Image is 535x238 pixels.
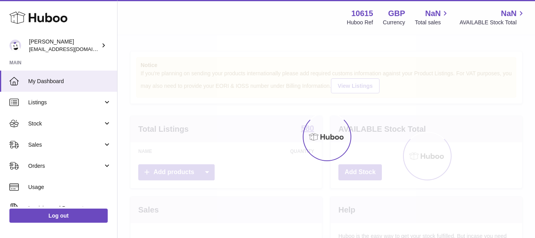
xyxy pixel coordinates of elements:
strong: GBP [388,8,405,19]
span: NaN [425,8,441,19]
span: Listings [28,99,103,106]
a: NaN Total sales [415,8,450,26]
span: Stock [28,120,103,127]
a: Log out [9,209,108,223]
span: Invoicing and Payments [28,205,103,212]
span: Sales [28,141,103,149]
img: fulfillment@fable.com [9,40,21,51]
span: AVAILABLE Stock Total [459,19,526,26]
div: [PERSON_NAME] [29,38,99,53]
span: Usage [28,183,111,191]
a: NaN AVAILABLE Stock Total [459,8,526,26]
span: Total sales [415,19,450,26]
span: NaN [501,8,517,19]
div: Currency [383,19,405,26]
span: Orders [28,162,103,170]
strong: 10615 [351,8,373,19]
span: [EMAIL_ADDRESS][DOMAIN_NAME] [29,46,115,52]
div: Huboo Ref [347,19,373,26]
span: My Dashboard [28,78,111,85]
